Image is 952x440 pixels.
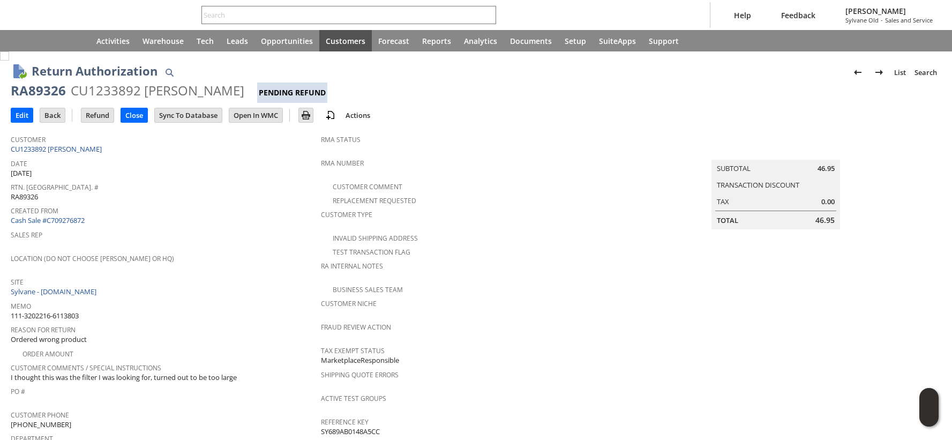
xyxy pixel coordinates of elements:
[40,108,65,122] input: Back
[326,36,365,46] span: Customers
[845,6,933,16] span: [PERSON_NAME]
[64,30,90,51] a: Home
[227,36,248,46] span: Leads
[81,108,114,122] input: Refund
[11,168,32,178] span: [DATE]
[321,210,372,219] a: Customer Type
[299,109,312,122] img: Print
[711,143,840,160] caption: Summary
[220,30,254,51] a: Leads
[163,66,176,79] img: Quick Find
[378,36,409,46] span: Forecast
[202,9,481,21] input: Search
[32,62,158,80] h1: Return Authorization
[121,108,147,122] input: Close
[717,215,738,225] a: Total
[11,159,27,168] a: Date
[11,230,42,240] a: Sales Rep
[717,197,729,206] a: Tax
[11,254,174,263] a: Location (Do Not Choose [PERSON_NAME] or HQ)
[481,9,494,21] svg: Search
[649,36,679,46] span: Support
[885,16,933,24] span: Sales and Service
[11,411,69,420] a: Customer Phone
[341,110,374,120] a: Actions
[845,16,879,24] span: Sylvane Old
[19,34,32,47] svg: Recent Records
[229,108,282,122] input: Open In WMC
[333,234,418,243] a: Invalid Shipping Address
[593,30,642,51] a: SuiteApps
[11,311,79,321] span: 111-3202216-6113803
[23,349,73,359] a: Order Amount
[422,36,451,46] span: Reports
[873,66,886,79] img: Next
[734,10,751,20] span: Help
[781,10,815,20] span: Feedback
[599,36,636,46] span: SuiteApps
[565,36,586,46] span: Setup
[321,323,391,332] a: Fraud Review Action
[11,278,24,287] a: Site
[504,30,558,51] a: Documents
[11,363,161,372] a: Customer Comments / Special Instructions
[333,248,410,257] a: Test Transaction Flag
[190,30,220,51] a: Tech
[254,30,319,51] a: Opportunities
[71,34,84,47] svg: Home
[416,30,458,51] a: Reports
[818,163,835,174] span: 46.95
[321,370,399,379] a: Shipping Quote Errors
[910,64,941,81] a: Search
[321,417,369,427] a: Reference Key
[821,197,835,207] span: 0.00
[155,108,222,122] input: Sync To Database
[45,34,58,47] svg: Shortcuts
[143,36,184,46] span: Warehouse
[11,192,38,202] span: RA89326
[319,30,372,51] a: Customers
[919,388,939,427] iframe: Click here to launch Oracle Guided Learning Help Panel
[321,346,385,355] a: Tax Exempt Status
[90,30,136,51] a: Activities
[136,30,190,51] a: Warehouse
[919,408,939,427] span: Oracle Guided Learning Widget. To move around, please hold and drag
[11,334,87,345] span: Ordered wrong product
[321,427,380,437] span: SY689AB0148A5CC
[11,215,85,225] a: Cash Sale #C709276872
[13,30,39,51] a: Recent Records
[851,66,864,79] img: Previous
[324,109,337,122] img: add-record.svg
[11,420,71,430] span: [PHONE_NUMBER]
[321,135,361,144] a: RMA Status
[333,182,402,191] a: Customer Comment
[333,285,403,294] a: Business Sales Team
[71,82,244,99] div: CU1233892 [PERSON_NAME]
[642,30,685,51] a: Support
[510,36,552,46] span: Documents
[464,36,497,46] span: Analytics
[558,30,593,51] a: Setup
[458,30,504,51] a: Analytics
[881,16,883,24] span: -
[299,108,313,122] input: Print
[11,372,237,383] span: I thought this was the filter I was looking for, turned out to be too large
[11,302,31,311] a: Memo
[261,36,313,46] span: Opportunities
[11,206,58,215] a: Created From
[257,83,327,103] div: Pending Refund
[11,108,33,122] input: Edit
[321,159,364,168] a: RMA Number
[372,30,416,51] a: Forecast
[197,36,214,46] span: Tech
[11,82,66,99] div: RA89326
[333,196,416,205] a: Replacement Requested
[890,64,910,81] a: List
[815,215,835,226] span: 46.95
[11,325,76,334] a: Reason For Return
[321,262,383,271] a: RA Internal Notes
[11,387,25,396] a: PO #
[11,144,104,154] a: CU1233892 [PERSON_NAME]
[11,287,99,296] a: Sylvane - [DOMAIN_NAME]
[321,394,386,403] a: Active Test Groups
